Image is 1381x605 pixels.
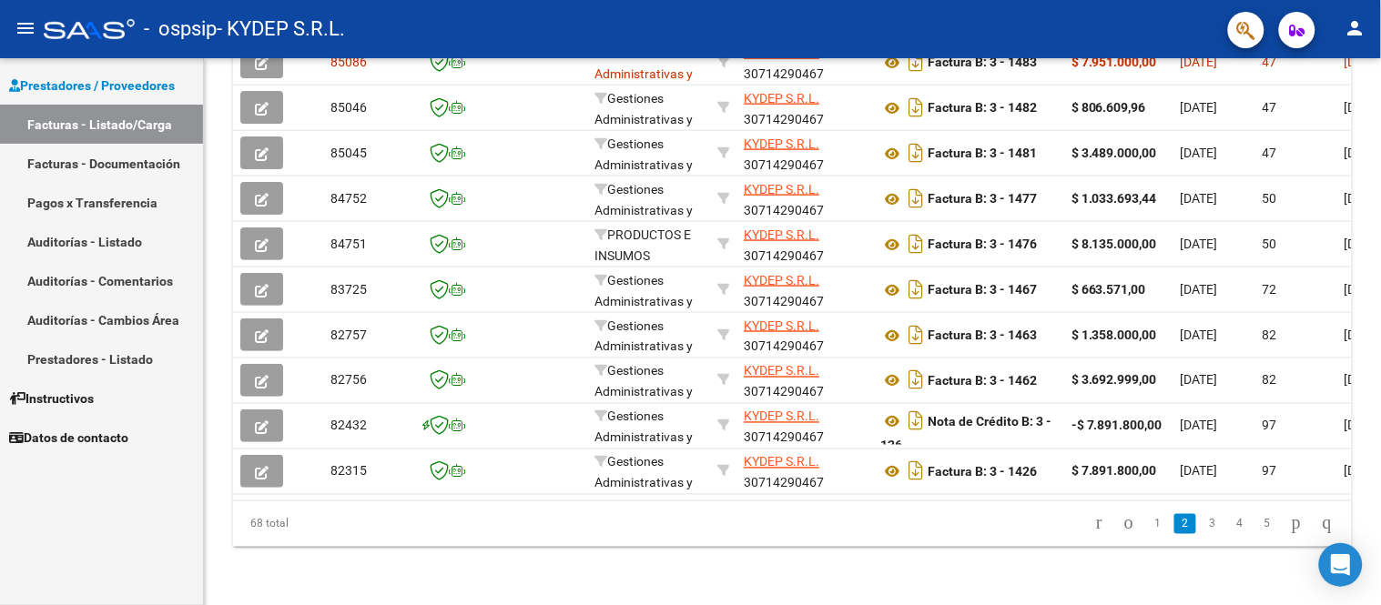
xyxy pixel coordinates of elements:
li: page 4 [1226,509,1254,539]
strong: $ 7.891.800,00 [1071,464,1157,479]
a: go to last page [1315,514,1340,534]
span: Gestiones Administrativas y Otros [594,136,693,193]
strong: $ 3.489.000,00 [1071,146,1157,160]
strong: $ 663.571,00 [1071,282,1146,297]
div: 30714290467 [744,270,866,308]
span: [DATE] [1181,146,1218,160]
span: 50 [1263,237,1277,251]
span: 84752 [330,191,367,206]
span: KYDEP S.R.L. [744,273,819,287]
span: 82756 [330,373,367,388]
span: 72 [1263,282,1277,297]
span: 82 [1263,373,1277,388]
i: Descargar documento [904,229,928,258]
i: Descargar documento [904,366,928,395]
span: [DATE] [1181,100,1218,115]
strong: Nota de Crédito B: 3 - 126 [880,415,1051,454]
i: Descargar documento [904,320,928,349]
span: Prestadores / Proveedores [9,76,175,96]
span: 83725 [330,282,367,297]
a: go to next page [1284,514,1309,534]
strong: $ 1.033.693,44 [1071,191,1157,206]
span: Gestiones Administrativas y Otros [594,273,693,329]
span: - KYDEP S.R.L. [217,9,345,49]
strong: Factura B: 3 - 1467 [928,283,1037,297]
span: [DATE] [1181,191,1218,206]
i: Descargar documento [904,275,928,304]
li: page 5 [1254,509,1281,539]
div: 30714290467 [744,361,866,399]
span: 82432 [330,418,367,433]
span: Gestiones Administrativas y Otros [594,91,693,147]
a: 3 [1202,514,1224,534]
span: 82 [1263,328,1277,342]
span: PRODUCTOS E INSUMOS MEDICOS [594,227,691,284]
span: [DATE] [1181,418,1218,433]
a: go to previous page [1116,514,1142,534]
a: 2 [1174,514,1196,534]
span: [DATE] [1181,282,1218,297]
span: Gestiones Administrativas y Otros [594,364,693,420]
span: 47 [1263,55,1277,69]
strong: $ 7.951.000,00 [1071,55,1157,69]
a: 5 [1256,514,1278,534]
span: Gestiones Administrativas y Otros [594,409,693,466]
span: 82315 [330,464,367,479]
span: 82757 [330,328,367,342]
li: page 2 [1172,509,1199,539]
span: KYDEP S.R.L. [744,91,819,106]
span: 97 [1263,464,1277,479]
div: 30714290467 [744,179,866,217]
i: Descargar documento [904,47,928,76]
div: 30714290467 [744,407,866,445]
strong: $ 3.692.999,00 [1071,373,1157,388]
strong: Factura B: 3 - 1463 [928,328,1037,343]
strong: Factura B: 3 - 1481 [928,146,1037,161]
span: 47 [1263,146,1277,160]
strong: $ 8.135.000,00 [1071,237,1157,251]
span: 97 [1263,418,1277,433]
span: [DATE] [1181,328,1218,342]
span: Datos de contacto [9,428,128,448]
span: 50 [1263,191,1277,206]
div: 30714290467 [744,452,866,490]
i: Descargar documento [904,457,928,486]
i: Descargar documento [904,138,928,167]
strong: Factura B: 3 - 1483 [928,55,1037,70]
i: Descargar documento [904,407,928,436]
strong: $ 806.609,96 [1071,100,1146,115]
span: [DATE] [1181,55,1218,69]
li: page 3 [1199,509,1226,539]
div: Open Intercom Messenger [1319,543,1363,587]
strong: -$ 7.891.800,00 [1071,418,1163,433]
span: KYDEP S.R.L. [744,227,819,242]
span: KYDEP S.R.L. [744,45,819,60]
div: 68 total [233,501,453,547]
span: [DATE] [1181,237,1218,251]
span: KYDEP S.R.L. [744,136,819,151]
span: 84751 [330,237,367,251]
div: 30714290467 [744,316,866,354]
span: Instructivos [9,388,94,408]
span: - ospsip [144,9,217,49]
span: 47 [1263,100,1277,115]
strong: Factura B: 3 - 1462 [928,374,1037,388]
div: 30714290467 [744,88,866,126]
strong: Factura B: 3 - 1477 [928,192,1037,207]
i: Descargar documento [904,184,928,213]
mat-icon: menu [15,17,36,39]
strong: Factura B: 3 - 1482 [928,101,1037,116]
div: 30714290467 [744,43,866,81]
div: 30714290467 [744,134,866,172]
a: 4 [1229,514,1251,534]
span: KYDEP S.R.L. [744,409,819,424]
a: go to first page [1088,514,1111,534]
strong: Factura B: 3 - 1426 [928,465,1037,479]
a: 1 [1147,514,1169,534]
span: [DATE] [1181,464,1218,479]
span: Gestiones Administrativas y Otros [594,182,693,238]
span: KYDEP S.R.L. [744,182,819,197]
i: Descargar documento [904,93,928,122]
mat-icon: person [1345,17,1366,39]
span: 85086 [330,55,367,69]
